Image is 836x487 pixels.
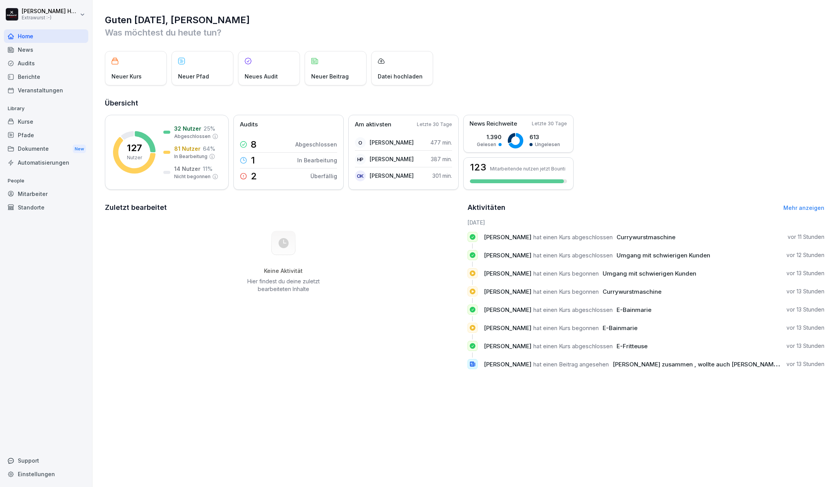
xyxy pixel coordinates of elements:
p: Letzte 30 Tage [417,121,452,128]
span: [PERSON_NAME] [484,252,531,259]
p: Mitarbeitende nutzen jetzt Bounti [490,166,565,172]
h2: Aktivitäten [468,202,505,213]
div: Dokumente [4,142,88,156]
p: Abgeschlossen [174,133,211,140]
p: 387 min. [431,155,452,163]
p: In Bearbeitung [174,153,207,160]
a: DokumenteNew [4,142,88,156]
p: Neuer Pfad [178,72,209,80]
span: E-Bainmarie [603,324,637,332]
span: Umgang mit schwierigen Kunden [617,252,710,259]
span: [PERSON_NAME] [484,306,531,313]
p: Gelesen [477,141,496,148]
p: Was möchtest du heute tun? [105,26,824,39]
p: [PERSON_NAME] [370,138,414,146]
span: Currywurstmaschine [603,288,661,295]
p: 1 [251,156,255,165]
p: 1.390 [477,133,502,141]
span: [PERSON_NAME] [484,270,531,277]
span: Currywurstmaschine [617,233,675,241]
span: hat einen Kurs begonnen [533,324,599,332]
span: [PERSON_NAME] [484,233,531,241]
div: Support [4,454,88,467]
a: Standorte [4,201,88,214]
span: [PERSON_NAME] [484,342,531,350]
p: vor 13 Stunden [786,306,824,313]
a: Einstellungen [4,467,88,481]
p: vor 13 Stunden [786,288,824,295]
p: [PERSON_NAME] [370,155,414,163]
div: OK [355,170,366,181]
p: News Reichweite [469,119,517,128]
p: Audits [240,120,258,129]
div: New [73,145,86,153]
p: 477 min. [430,138,452,146]
p: 301 min. [432,172,452,180]
p: 32 Nutzer [174,124,201,133]
p: Neues Audit [245,72,278,80]
span: E-Bainmarie [617,306,651,313]
span: hat einen Kurs begonnen [533,270,599,277]
a: Automatisierungen [4,156,88,169]
span: hat einen Kurs abgeschlossen [533,306,613,313]
h2: Zuletzt bearbeitet [105,202,462,213]
p: vor 12 Stunden [786,251,824,259]
span: [PERSON_NAME] [484,288,531,295]
a: Kurse [4,115,88,128]
a: Audits [4,56,88,70]
h6: [DATE] [468,218,825,226]
span: [PERSON_NAME] [484,361,531,368]
p: vor 13 Stunden [786,360,824,368]
div: HP [355,154,366,165]
p: 11 % [203,165,212,173]
p: vor 13 Stunden [786,269,824,277]
span: E-Fritteuse [617,342,648,350]
span: hat einen Beitrag angesehen [533,361,609,368]
p: Neuer Kurs [111,72,142,80]
a: Mehr anzeigen [783,204,824,211]
span: Umgang mit schwierigen Kunden [603,270,696,277]
span: hat einen Kurs abgeschlossen [533,342,613,350]
p: 14 Nutzer [174,165,200,173]
a: Mitarbeiter [4,187,88,201]
p: Am aktivsten [355,120,391,129]
p: Library [4,102,88,115]
h5: Keine Aktivität [244,267,322,274]
p: Hier findest du deine zuletzt bearbeiteten Inhalte [244,278,322,293]
p: Extrawurst :-) [22,15,78,20]
p: vor 13 Stunden [786,342,824,350]
div: O [355,137,366,148]
p: 2 [251,172,257,181]
span: hat einen Kurs abgeschlossen [533,252,613,259]
span: hat einen Kurs begonnen [533,288,599,295]
p: 25 % [204,124,215,133]
p: 613 [529,133,560,141]
p: In Bearbeitung [297,156,337,164]
p: [PERSON_NAME] Hagebaum [22,8,78,15]
p: Überfällig [310,172,337,180]
p: 64 % [203,145,215,153]
a: Berichte [4,70,88,83]
div: News [4,43,88,56]
h3: 123 [470,163,486,172]
span: hat einen Kurs abgeschlossen [533,233,613,241]
p: 127 [127,143,142,153]
h2: Übersicht [105,98,824,109]
p: [PERSON_NAME] [370,172,414,180]
p: Datei hochladen [378,72,423,80]
p: Ungelesen [535,141,560,148]
p: 8 [251,140,257,149]
a: Home [4,29,88,43]
span: [PERSON_NAME] [484,324,531,332]
p: vor 11 Stunden [788,233,824,241]
div: Pfade [4,128,88,142]
p: Letzte 30 Tage [532,120,567,127]
p: Neuer Beitrag [311,72,349,80]
p: Nicht begonnen [174,173,211,180]
p: 81 Nutzer [174,145,200,153]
